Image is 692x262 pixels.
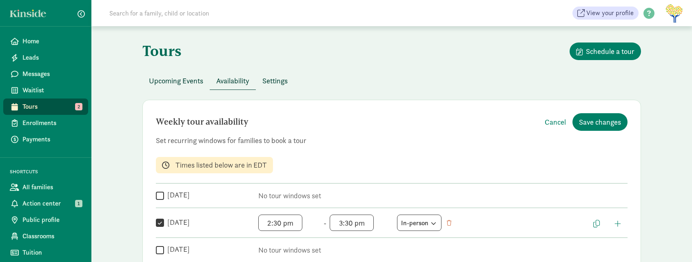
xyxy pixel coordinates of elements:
input: End time [330,215,374,231]
p: No tour windows set [258,191,628,201]
span: Classrooms [22,231,82,241]
span: Cancel [545,116,566,128]
span: Payments [22,134,82,144]
label: [DATE] [164,217,190,227]
a: Tuition [3,244,88,261]
input: Search for a family, child or location [104,5,333,21]
span: Leads [22,53,82,63]
button: Cancel [538,113,572,131]
a: Waitlist [3,82,88,99]
label: [DATE] [164,244,190,254]
iframe: Chat Widget [651,223,692,262]
span: 2 [75,103,82,110]
a: Action center 1 [3,195,88,212]
label: [DATE] [164,190,190,200]
button: Availability [210,72,256,90]
a: Payments [3,131,88,148]
a: Messages [3,66,88,82]
h2: Weekly tour availability [156,113,248,131]
span: Enrollments [22,118,82,128]
span: Tuition [22,248,82,258]
span: Availability [216,75,249,86]
span: - [324,217,326,228]
span: Save changes [579,116,621,128]
button: Settings [256,72,294,90]
span: Settings [262,75,288,86]
span: Action center [22,199,82,208]
span: Home [22,36,82,46]
span: 1 [75,200,82,207]
p: Times listed below are in EDT [175,160,267,170]
a: Leads [3,49,88,66]
a: Public profile [3,212,88,228]
span: Schedule a tour [586,46,634,57]
button: Schedule a tour [570,43,641,60]
a: View your profile [572,7,639,20]
a: Classrooms [3,228,88,244]
span: Waitlist [22,85,82,95]
div: In-person [401,217,437,228]
input: Start time [258,215,302,231]
button: Upcoming Events [142,72,210,90]
span: All families [22,182,82,192]
p: No tour windows set [258,245,628,255]
p: Set recurring windows for families to book a tour [156,136,628,146]
a: Tours 2 [3,99,88,115]
span: Public profile [22,215,82,225]
button: Save changes [572,113,628,131]
a: All families [3,179,88,195]
h1: Tours [142,43,182,59]
a: Home [3,33,88,49]
a: Enrollments [3,115,88,131]
span: Upcoming Events [149,75,203,86]
span: Messages [22,69,82,79]
span: Tours [22,102,82,112]
span: View your profile [586,8,634,18]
